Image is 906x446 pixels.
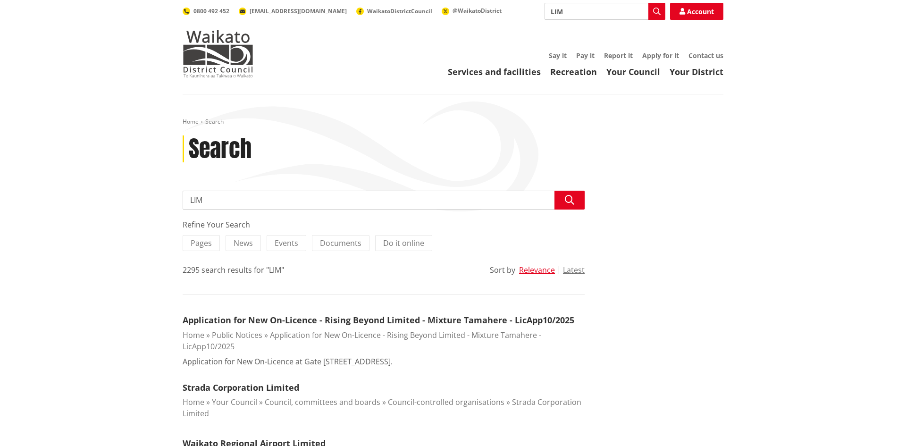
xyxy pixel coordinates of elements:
[563,266,585,274] button: Latest
[545,3,665,20] input: Search input
[549,51,567,60] a: Say it
[183,191,585,210] input: Search input
[688,51,723,60] a: Contact us
[670,66,723,77] a: Your District
[250,7,347,15] span: [EMAIL_ADDRESS][DOMAIN_NAME]
[212,397,257,407] a: Your Council
[490,264,515,276] div: Sort by
[193,7,229,15] span: 0800 492 452
[183,118,199,126] a: Home
[550,66,597,77] a: Recreation
[642,51,679,60] a: Apply for it
[183,330,541,352] a: Application for New On-Licence - Rising Beyond Limited - Mixture Tamahere - LicApp10/2025
[191,238,212,248] span: Pages
[183,382,299,393] a: Strada Corporation Limited
[453,7,502,15] span: @WaikatoDistrict
[183,30,253,77] img: Waikato District Council - Te Kaunihera aa Takiwaa o Waikato
[183,7,229,15] a: 0800 492 452
[383,238,424,248] span: Do it online
[604,51,633,60] a: Report it
[275,238,298,248] span: Events
[189,135,252,163] h1: Search
[205,118,224,126] span: Search
[183,118,723,126] nav: breadcrumb
[356,7,432,15] a: WaikatoDistrictCouncil
[234,238,253,248] span: News
[183,219,585,230] div: Refine Your Search
[442,7,502,15] a: @WaikatoDistrict
[519,266,555,274] button: Relevance
[183,314,574,326] a: Application for New On-Licence - Rising Beyond Limited - Mixture Tamahere - LicApp10/2025
[239,7,347,15] a: [EMAIL_ADDRESS][DOMAIN_NAME]
[367,7,432,15] span: WaikatoDistrictCouncil
[183,330,204,340] a: Home
[606,66,660,77] a: Your Council
[576,51,595,60] a: Pay it
[212,330,262,340] a: Public Notices
[670,3,723,20] a: Account
[183,397,204,407] a: Home
[183,264,284,276] div: 2295 search results for "LIM"
[183,397,581,419] a: Strada Corporation Limited
[265,397,380,407] a: Council, committees and boards
[183,356,393,367] p: Application for New On-Licence at Gate [STREET_ADDRESS].
[388,397,504,407] a: Council-controlled organisations
[320,238,361,248] span: Documents
[448,66,541,77] a: Services and facilities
